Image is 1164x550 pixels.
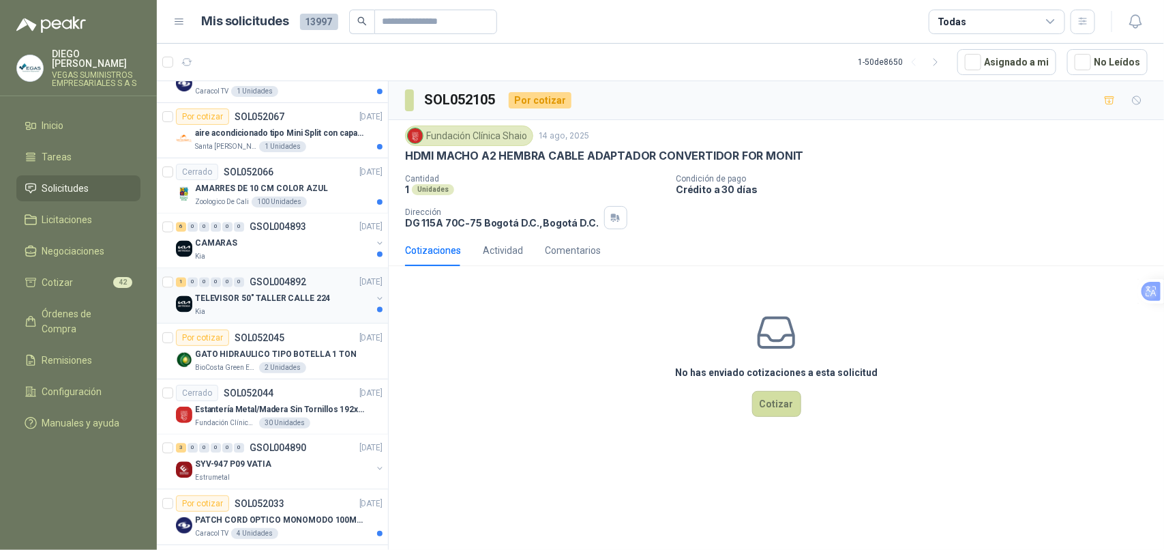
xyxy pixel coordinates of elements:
span: 13997 [300,14,338,30]
div: 0 [234,444,244,453]
p: [DATE] [359,111,383,124]
img: Company Logo [176,75,192,91]
a: Cotizar42 [16,270,140,295]
h3: No has enviado cotizaciones a esta solicitud [675,365,878,380]
div: 100 Unidades [252,197,307,207]
img: Company Logo [408,128,423,143]
p: TELEVISOR 50" TALLER CALLE 224 [195,293,330,306]
p: [DATE] [359,387,383,400]
p: GSOL004890 [250,444,306,453]
div: Comentarios [545,243,601,258]
p: 14 ago, 2025 [539,130,589,143]
span: Remisiones [42,353,93,368]
div: 0 [188,222,198,232]
div: 0 [234,222,244,232]
div: 0 [222,444,233,453]
img: Company Logo [176,351,192,368]
p: Condición de pago [676,174,1159,184]
div: 2 Unidades [259,362,306,373]
img: Company Logo [176,186,192,202]
p: [DATE] [359,276,383,289]
span: Tareas [42,149,72,164]
img: Company Logo [176,462,192,478]
span: Solicitudes [42,181,89,196]
p: [DATE] [359,332,383,345]
p: PATCH CORD OPTICO MONOMODO 100MTS [195,514,365,527]
div: Por cotizar [176,330,229,346]
p: Dirección [405,207,599,217]
p: Cantidad [405,174,665,184]
p: Kia [195,307,205,318]
h1: Mis solicitudes [202,12,289,31]
a: Órdenes de Compra [16,301,140,342]
p: SOL052066 [224,167,273,177]
p: [DATE] [359,442,383,455]
p: BioCosta Green Energy S.A.S [195,362,256,373]
div: Cotizaciones [405,243,461,258]
div: 4 Unidades [231,528,278,539]
div: 1 Unidades [259,141,306,152]
h3: SOL052105 [425,89,498,111]
a: Por cotizarSOL052045[DATE] Company LogoGATO HIDRAULICO TIPO BOTELLA 1 TONBioCosta Green Energy S.... [157,324,388,379]
div: 30 Unidades [259,418,310,429]
button: No Leídos [1067,49,1148,75]
a: Licitaciones [16,207,140,233]
div: 0 [199,278,209,287]
p: DIEGO [PERSON_NAME] [52,49,140,68]
a: 1 0 0 0 0 0 GSOL004892[DATE] Company LogoTELEVISOR 50" TALLER CALLE 224Kia [176,274,385,318]
div: 0 [222,278,233,287]
div: 1 - 50 de 8650 [858,51,946,73]
div: 0 [222,222,233,232]
a: 6 0 0 0 0 0 GSOL004893[DATE] Company LogoCAMARASKia [176,219,385,263]
p: Kia [195,252,205,263]
p: GATO HIDRAULICO TIPO BOTELLA 1 TON [195,348,357,361]
p: VEGAS SUMINISTROS EMPRESARIALES S A S [52,71,140,87]
p: GSOL004893 [250,222,306,232]
a: Configuración [16,379,140,405]
button: Cotizar [752,391,801,417]
p: SOL052033 [235,499,284,508]
span: 42 [113,277,132,288]
span: Licitaciones [42,212,93,227]
div: Cerrado [176,164,218,180]
p: DG 115A 70C-75 Bogotá D.C. , Bogotá D.C. [405,217,599,229]
div: 0 [211,444,221,453]
p: Zoologico De Cali [195,197,249,207]
span: Manuales y ayuda [42,416,120,431]
span: search [357,16,367,26]
img: Company Logo [176,241,192,257]
div: Por cotizar [176,495,229,512]
p: SYV-947 P09 VATIA [195,459,271,472]
p: Caracol TV [195,86,228,97]
img: Company Logo [176,296,192,313]
img: Company Logo [17,55,43,81]
img: Company Logo [176,407,192,423]
p: CAMARAS [195,237,237,250]
div: Por cotizar [176,108,229,125]
a: Negociaciones [16,238,140,264]
a: Remisiones [16,347,140,373]
p: [DATE] [359,166,383,179]
div: Por cotizar [509,92,571,108]
img: Company Logo [176,130,192,147]
p: GSOL004892 [250,278,306,287]
p: Crédito a 30 días [676,184,1159,195]
div: Actividad [483,243,523,258]
div: Fundación Clínica Shaio [405,126,533,146]
span: Cotizar [42,275,74,290]
a: Inicio [16,113,140,139]
p: Estantería Metal/Madera Sin Tornillos 192x100x50 cm 5 Niveles Gris [195,403,365,416]
p: AMARRES DE 10 CM COLOR AZUL [195,182,328,195]
a: Solicitudes [16,175,140,201]
p: aire acondicionado tipo Mini Split con capacidad de 12000 BTU a 110V o 220V [195,127,365,140]
p: SOL052045 [235,333,284,343]
button: Asignado a mi [957,49,1056,75]
span: Negociaciones [42,244,105,259]
a: Manuales y ayuda [16,410,140,436]
a: CerradoSOL052044[DATE] Company LogoEstantería Metal/Madera Sin Tornillos 192x100x50 cm 5 Niveles ... [157,379,388,435]
div: Todas [938,14,966,29]
div: 6 [176,222,186,232]
p: HDMI MACHO A2 HEMBRA CABLE ADAPTADOR CONVERTIDOR FOR MONIT [405,149,804,163]
a: 3 0 0 0 0 0 GSOL004890[DATE] Company LogoSYV-947 P09 VATIAEstrumetal [176,440,385,484]
div: Unidades [412,184,454,195]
